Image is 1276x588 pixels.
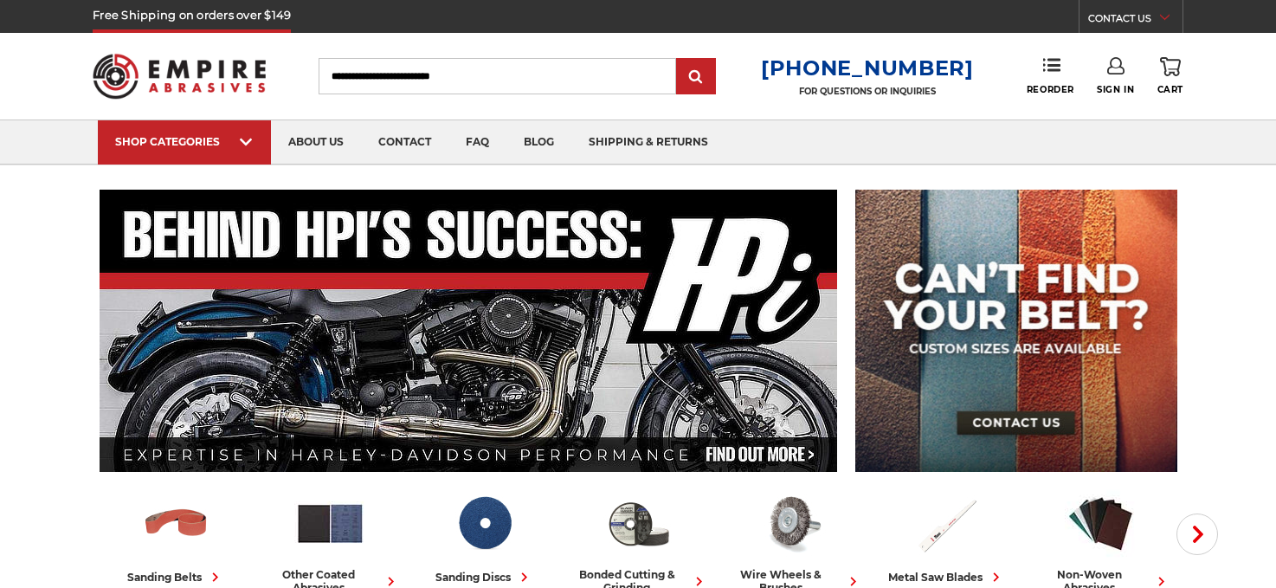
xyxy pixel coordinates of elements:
img: Wire Wheels & Brushes [757,488,828,559]
img: Bonded Cutting & Grinding [603,488,674,559]
div: metal saw blades [888,568,1005,586]
img: Sanding Belts [140,488,212,559]
a: shipping & returns [571,120,725,165]
a: about us [271,120,361,165]
a: metal saw blades [876,488,1016,586]
img: Metal Saw Blades [911,488,983,559]
a: Reorder [1027,57,1074,94]
a: faq [448,120,506,165]
span: Reorder [1027,84,1074,95]
a: blog [506,120,571,165]
a: sanding belts [106,488,246,586]
img: Other Coated Abrasives [294,488,366,559]
span: Sign In [1097,84,1134,95]
img: Non-woven Abrasives [1065,488,1137,559]
span: Cart [1157,84,1183,95]
img: promo banner for custom belts. [855,190,1177,472]
img: Sanding Discs [448,488,520,559]
div: sanding discs [435,568,533,586]
p: FOR QUESTIONS OR INQUIRIES [761,86,974,97]
img: Empire Abrasives [93,42,266,110]
a: contact [361,120,448,165]
a: CONTACT US [1088,9,1183,33]
div: sanding belts [127,568,224,586]
img: Banner for an interview featuring Horsepower Inc who makes Harley performance upgrades featured o... [100,190,838,472]
a: [PHONE_NUMBER] [761,55,974,81]
div: SHOP CATEGORIES [115,135,254,148]
a: Cart [1157,57,1183,95]
button: Next [1176,514,1218,555]
a: sanding discs [414,488,554,586]
input: Submit [679,60,713,94]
